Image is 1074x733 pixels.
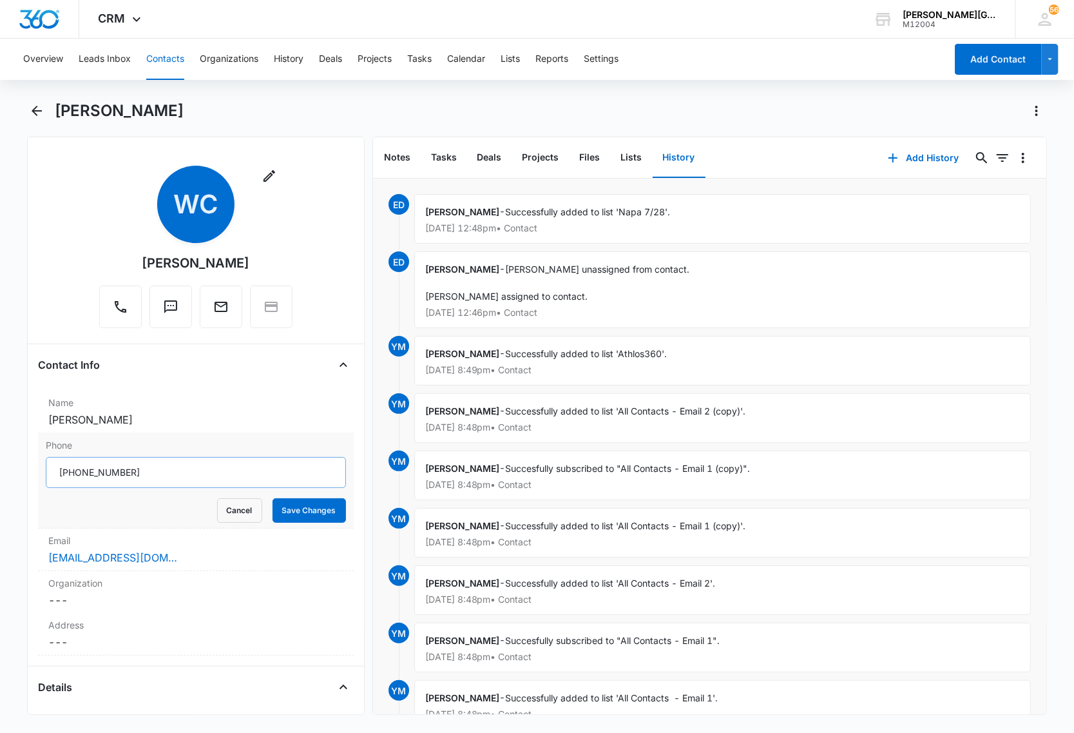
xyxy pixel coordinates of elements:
button: Close [333,677,354,698]
input: Phone [46,457,346,488]
span: YM [388,508,409,529]
span: Successfully added to list 'All Contacts - Email 2 (copy)'. [506,406,746,416]
div: - [414,680,1031,730]
h4: Details [38,679,72,695]
button: Search... [972,148,992,168]
p: [DATE] 12:46pm • Contact [425,308,1021,317]
a: [EMAIL_ADDRESS][DOMAIN_NAME] [48,550,177,565]
span: ED [388,194,409,215]
button: Notes [374,138,421,178]
div: Organization--- [38,571,354,613]
button: Projects [358,39,392,80]
span: YM [388,393,409,414]
span: ED [388,251,409,272]
div: account id [903,20,997,29]
button: Contacts [146,39,184,80]
button: Deals [467,138,512,178]
span: [PERSON_NAME] [425,406,500,416]
span: [PERSON_NAME] [425,692,500,703]
span: Successfully added to list 'Athlos360'. [506,348,667,359]
button: Add History [875,142,972,173]
div: notifications count [1049,5,1059,15]
div: - [414,336,1031,386]
span: [PERSON_NAME] [425,264,500,275]
span: WC [157,166,235,243]
button: Reports [535,39,568,80]
span: [PERSON_NAME] [425,578,500,589]
span: YM [388,565,409,586]
label: Email [48,534,343,547]
div: Email[EMAIL_ADDRESS][DOMAIN_NAME] [38,529,354,571]
span: YM [388,451,409,471]
button: History [274,39,303,80]
span: 56 [1049,5,1059,15]
a: Text [149,306,192,317]
button: Lists [611,138,653,178]
button: Text [149,286,192,328]
dd: --- [48,592,343,608]
p: [DATE] 8:48pm • Contact [425,710,1021,719]
div: - [414,451,1031,500]
div: - [414,565,1031,615]
button: Tasks [421,138,467,178]
button: Leads Inbox [79,39,131,80]
p: [DATE] 12:48pm • Contact [425,224,1021,233]
button: Tasks [407,39,432,80]
span: Successfully added to list 'All Contacts - Email 2'. [506,578,716,589]
a: Call [99,306,142,317]
dd: --- [48,634,343,650]
p: [DATE] 8:48pm • Contact [425,423,1021,432]
span: [PERSON_NAME] [425,348,500,359]
button: Deals [319,39,342,80]
button: Save Changes [273,498,346,523]
a: Email [200,306,242,317]
button: Overflow Menu [1013,148,1033,168]
p: [DATE] 8:48pm • Contact [425,595,1021,604]
div: - [414,623,1031,672]
div: Address--- [38,613,354,656]
label: Name [48,396,343,409]
span: [PERSON_NAME] [425,635,500,646]
span: Successfully added to list 'Napa 7/28'. [506,206,671,217]
p: [DATE] 8:48pm • Contact [425,480,1021,489]
button: Filters [992,148,1013,168]
button: Files [570,138,611,178]
span: [PERSON_NAME] [425,463,500,474]
div: - [414,393,1031,443]
p: [DATE] 8:48pm • Contact [425,652,1021,661]
button: Overview [23,39,63,80]
button: Projects [512,138,570,178]
div: account name [903,10,997,20]
span: Successfully added to list 'All Contacts - Email 1 (copy)'. [506,520,746,531]
div: - [414,508,1031,558]
button: History [653,138,705,178]
p: [DATE] 8:48pm • Contact [425,538,1021,547]
button: Lists [501,39,520,80]
span: [PERSON_NAME] [425,206,500,217]
button: Actions [1026,101,1047,121]
label: Address [48,618,343,632]
label: Phone [46,438,346,452]
dd: [PERSON_NAME] [48,412,343,427]
div: - [414,251,1031,328]
button: Close [333,355,354,375]
button: Add Contact [955,44,1042,75]
button: Cancel [217,498,262,523]
label: Organization [48,576,343,590]
span: [PERSON_NAME] [425,520,500,531]
span: YM [388,336,409,357]
div: [PERSON_NAME] [142,253,249,273]
span: [PERSON_NAME] unassigned from contact. [PERSON_NAME] assigned to contact. [425,264,690,302]
button: Email [200,286,242,328]
span: Succesfully subscribed to "All Contacts - Email 1". [506,635,720,646]
span: Succesfully subscribed to "All Contacts - Email 1 (copy)". [506,463,751,474]
h1: [PERSON_NAME] [55,101,184,121]
span: CRM [99,12,126,25]
button: Organizations [200,39,258,80]
button: Call [99,286,142,328]
span: YM [388,680,409,701]
div: Name[PERSON_NAME] [38,391,354,433]
span: Successfully added to list 'All Contacts - Email 1'. [506,692,718,703]
button: Calendar [447,39,485,80]
button: Back [27,101,47,121]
